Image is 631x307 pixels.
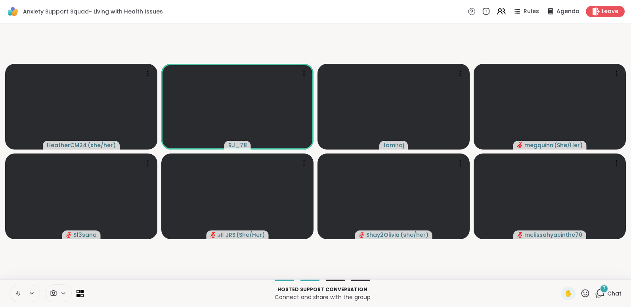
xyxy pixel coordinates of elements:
[602,8,618,15] span: Leave
[236,231,265,239] span: ( She/Her )
[400,231,428,239] span: ( she/her )
[564,289,572,298] span: ✋
[556,8,579,15] span: Agenda
[226,231,235,239] span: JRS
[524,8,539,15] span: Rules
[210,232,216,238] span: audio-muted
[73,231,97,239] span: S13sana
[607,290,621,297] span: Chat
[359,232,365,238] span: audio-muted
[23,8,163,15] span: Anxiety Support Squad- Living with Health Issues
[517,232,523,238] span: audio-muted
[524,231,582,239] span: melissahyacinthe70
[524,141,553,149] span: megquinn
[554,141,583,149] span: ( She/Her )
[603,285,606,292] span: 7
[366,231,400,239] span: Shay2Olivia
[383,141,404,149] span: tamiraj
[517,142,523,148] span: audio-muted
[88,141,116,149] span: ( she/her )
[47,141,87,149] span: HeatherCM24
[88,293,556,301] p: Connect and share with the group
[6,5,20,18] img: ShareWell Logomark
[88,286,556,293] p: Hosted support conversation
[228,141,247,149] span: RJ_78
[66,232,72,238] span: audio-muted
